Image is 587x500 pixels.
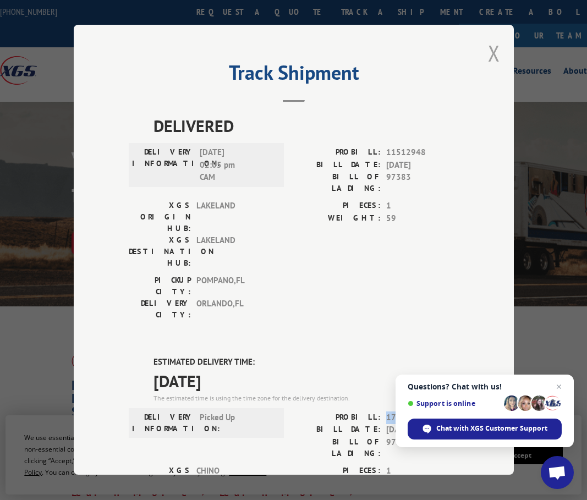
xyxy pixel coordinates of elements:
[129,200,191,235] label: XGS ORIGIN HUB:
[408,382,562,391] span: Questions? Chat with us!
[132,147,194,184] label: DELIVERY INFORMATION:
[153,393,459,403] div: The estimated time is using the time zone for the delivery destination.
[196,465,271,499] span: CHINO
[196,200,271,235] span: LAKELAND
[386,212,459,225] span: 59
[196,298,271,321] span: ORLANDO , FL
[196,235,271,270] span: LAKELAND
[153,114,459,139] span: DELIVERED
[132,411,194,435] label: DELIVERY INFORMATION:
[294,159,381,172] label: BILL DATE:
[408,419,562,439] div: Chat with XGS Customer Support
[386,147,459,160] span: 11512948
[129,235,191,270] label: XGS DESTINATION HUB:
[196,275,271,298] span: POMPANO , FL
[294,172,381,195] label: BILL OF LADING:
[386,159,459,172] span: [DATE]
[153,356,459,369] label: ESTIMATED DELIVERY TIME:
[129,65,459,86] h2: Track Shipment
[488,39,500,68] button: Close modal
[541,456,574,489] div: Open chat
[386,200,459,213] span: 1
[294,212,381,225] label: WEIGHT:
[294,424,381,437] label: BILL DATE:
[129,465,191,499] label: XGS ORIGIN HUB:
[386,411,459,424] span: 17496461
[129,298,191,321] label: DELIVERY CITY:
[386,172,459,195] span: 97383
[294,411,381,424] label: PROBILL:
[200,147,274,184] span: [DATE] 02:05 pm CAM
[386,436,459,459] span: 97383
[294,147,381,160] label: PROBILL:
[200,411,274,435] span: Picked Up
[294,200,381,213] label: PIECES:
[129,275,191,298] label: PICKUP CITY:
[436,424,547,433] span: Chat with XGS Customer Support
[294,465,381,477] label: PIECES:
[294,436,381,459] label: BILL OF LADING:
[386,424,459,437] span: [DATE]
[153,369,459,393] span: [DATE]
[552,380,566,393] span: Close chat
[408,399,500,408] span: Support is online
[386,465,459,477] span: 1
